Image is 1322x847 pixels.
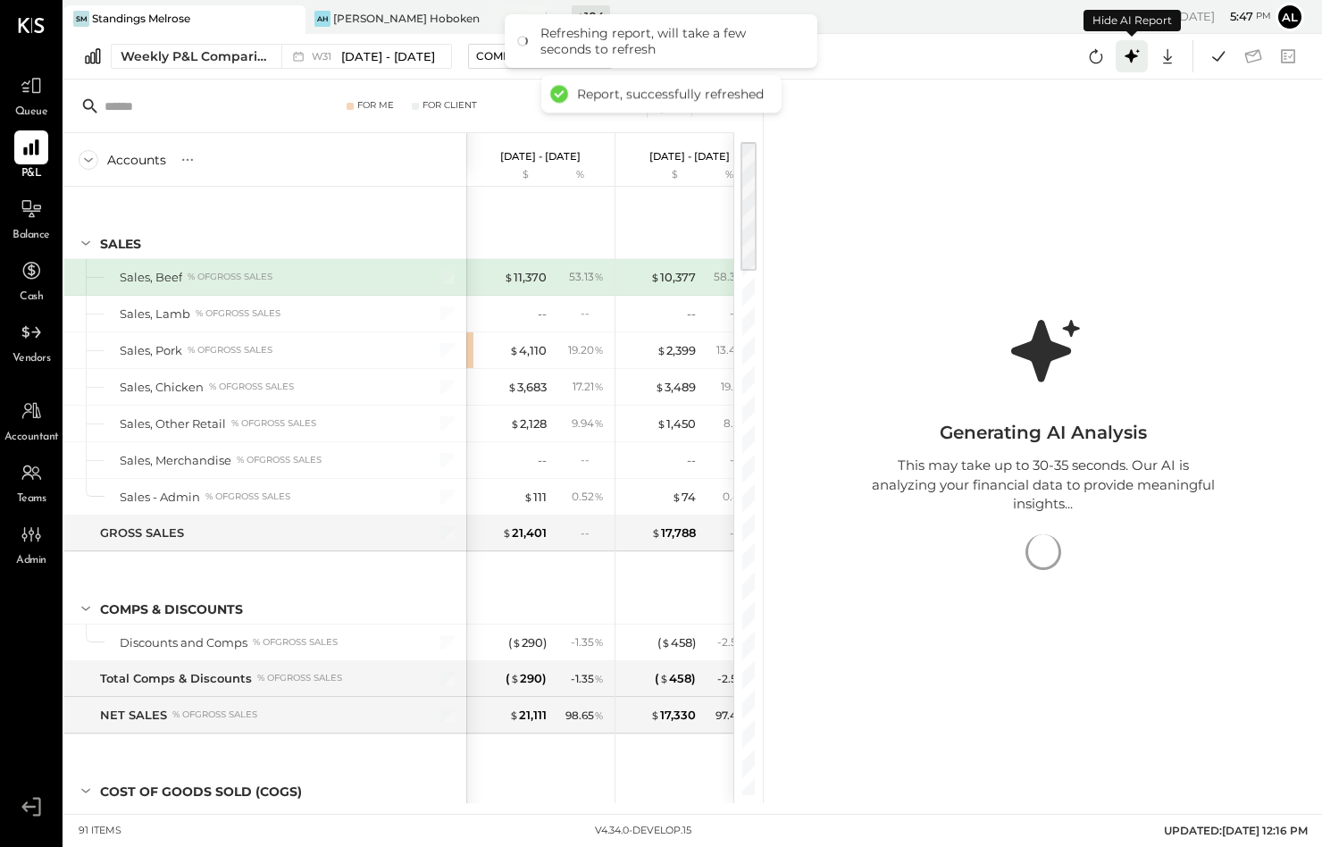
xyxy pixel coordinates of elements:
span: $ [509,708,519,722]
div: ( 290 ) [508,634,547,651]
div: 98.65 [565,708,604,724]
div: Sales, Other Retail [120,415,226,432]
div: Comps & Discounts [100,600,243,618]
div: v 4.34.0-develop.15 [595,824,691,838]
div: % of GROSS SALES [188,271,272,283]
div: 2,128 [510,415,547,432]
span: $ [502,525,512,540]
div: 97.43 [715,708,753,724]
div: 3,683 [507,379,547,396]
div: Weekly P&L Comparison [121,47,271,65]
div: $ [624,168,696,182]
div: % of GROSS SALES [209,381,294,393]
div: Discounts and Comps [120,634,247,651]
div: Refreshing report, will take a few seconds to refresh [540,25,799,57]
span: $ [510,671,520,685]
div: 2,399 [657,342,696,359]
div: - 2.57 [717,671,753,687]
span: % [594,634,604,649]
div: % [551,168,609,182]
div: -- [538,452,547,469]
div: % of GROSS SALES [172,709,257,721]
div: -- [730,452,753,467]
a: P&L [1,130,62,182]
span: $ [661,635,671,650]
div: 58.34 [714,269,753,285]
div: % of GROSS SALES [257,672,342,684]
div: Hide AI Report [1084,10,1181,31]
button: Al [1276,3,1304,31]
div: $ [475,168,547,182]
div: - 1.35 [571,671,604,687]
div: % of GROSS SALES [237,454,322,466]
span: % [594,671,604,685]
span: Vendors [13,351,51,367]
div: Standings Melrose [92,11,190,26]
span: $ [657,416,666,431]
div: -- [687,306,696,323]
span: Queue [15,105,48,121]
span: $ [504,270,514,284]
div: Sales, Pork [120,342,182,359]
div: This may take up to 30-35 seconds. Our AI is analyzing your financial data to provide meaningful ... [865,456,1222,513]
div: COST OF GOODS SOLD (COGS) [100,783,302,801]
div: For Client [423,99,477,112]
div: 13.48 [716,342,753,358]
span: % [594,269,604,283]
button: Weekly P&L Comparison W31[DATE] - [DATE] [111,44,452,69]
div: -- [730,306,753,321]
div: 10,377 [650,269,696,286]
div: % of GROSS SALES [196,307,280,320]
span: $ [657,343,666,357]
div: SM [73,11,89,27]
div: 3,489 [655,379,696,396]
div: 9.94 [572,415,604,432]
span: % [594,489,604,503]
div: 0.52 [572,489,604,505]
div: -- [581,306,604,321]
div: - 1.35 [571,634,604,650]
span: Cash [20,289,43,306]
div: Sales, Merchandise [120,452,231,469]
div: % of GROSS SALES [253,636,338,649]
div: 19.20 [568,342,604,358]
div: Sales, Chicken [120,379,204,396]
div: 8.15 [724,415,753,432]
div: 21,111 [509,707,547,724]
div: -- [687,452,696,469]
div: 11,370 [504,269,547,286]
span: $ [672,490,682,504]
div: 111 [523,489,547,506]
span: W31 [312,52,337,62]
span: $ [651,525,661,540]
div: 0.41 [723,489,753,505]
div: 74 [672,489,696,506]
div: 1,450 [657,415,696,432]
div: -- [730,525,753,541]
div: Compare Locations [476,48,604,63]
span: Teams [17,491,46,507]
div: Sales - Admin [120,489,200,506]
span: Balance [13,228,50,244]
span: $ [510,416,520,431]
div: ( 458 ) [655,670,696,687]
a: Cash [1,254,62,306]
span: $ [650,708,660,722]
span: Accountant [4,430,59,446]
p: [DATE] - [DATE] [500,150,581,163]
div: Accounts [107,151,166,169]
div: GROSS SALES [100,524,184,541]
div: % of GROSS SALES [205,491,290,503]
span: UPDATED: [DATE] 12:16 PM [1164,824,1308,837]
div: -- [538,306,547,323]
div: Sales, Beef [120,269,182,286]
div: 17,788 [651,524,696,541]
span: % [594,708,604,722]
a: Teams [1,456,62,507]
span: $ [512,635,522,650]
div: AH [314,11,330,27]
span: % [594,342,604,356]
a: Vendors [1,315,62,367]
div: copy link [1153,7,1171,26]
div: + 104 [572,5,610,28]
